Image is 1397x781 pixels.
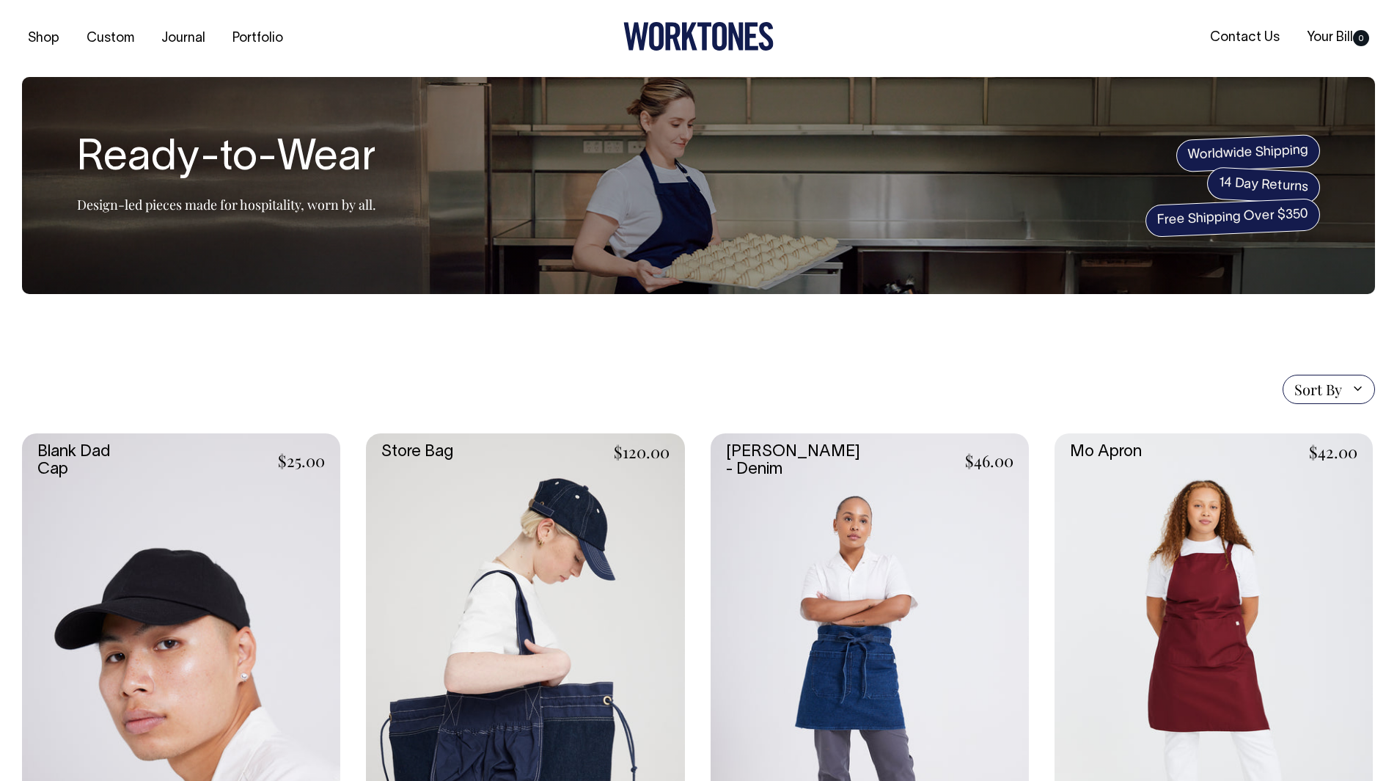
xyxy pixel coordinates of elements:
a: Custom [81,26,140,51]
span: Worldwide Shipping [1176,134,1321,172]
a: Shop [22,26,65,51]
h1: Ready-to-Wear [77,136,376,183]
a: Contact Us [1204,26,1286,50]
span: Free Shipping Over $350 [1145,198,1321,238]
a: Your Bill0 [1301,26,1375,50]
span: Sort By [1294,381,1342,398]
span: 0 [1353,30,1369,46]
p: Design-led pieces made for hospitality, worn by all. [77,196,376,213]
a: Journal [155,26,211,51]
a: Portfolio [227,26,289,51]
span: 14 Day Returns [1206,166,1321,205]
